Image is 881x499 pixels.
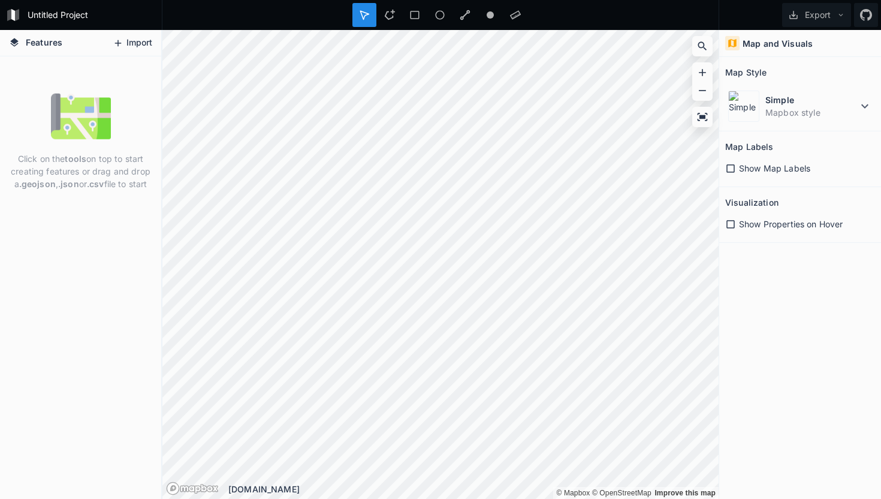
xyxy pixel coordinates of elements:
strong: tools [65,154,86,164]
span: Features [26,36,62,49]
span: Show Properties on Hover [739,218,843,230]
a: Map feedback [654,489,716,497]
a: Mapbox logo [166,482,219,495]
h2: Map Style [725,63,767,82]
a: Mapbox [556,489,590,497]
button: Export [782,3,851,27]
strong: .geojson [19,179,56,189]
h2: Visualization [725,193,779,212]
strong: .csv [87,179,104,189]
dt: Simple [765,94,858,106]
h4: Map and Visuals [743,37,813,50]
strong: .json [58,179,79,189]
img: empty [51,86,111,146]
dd: Mapbox style [765,106,858,119]
a: OpenStreetMap [592,489,651,497]
img: Simple [728,91,759,122]
p: Click on the on top to start creating features or drag and drop a , or file to start [9,152,152,190]
h2: Map Labels [725,137,773,156]
span: Show Map Labels [739,162,810,175]
div: [DOMAIN_NAME] [228,483,719,495]
button: Import [107,34,158,53]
